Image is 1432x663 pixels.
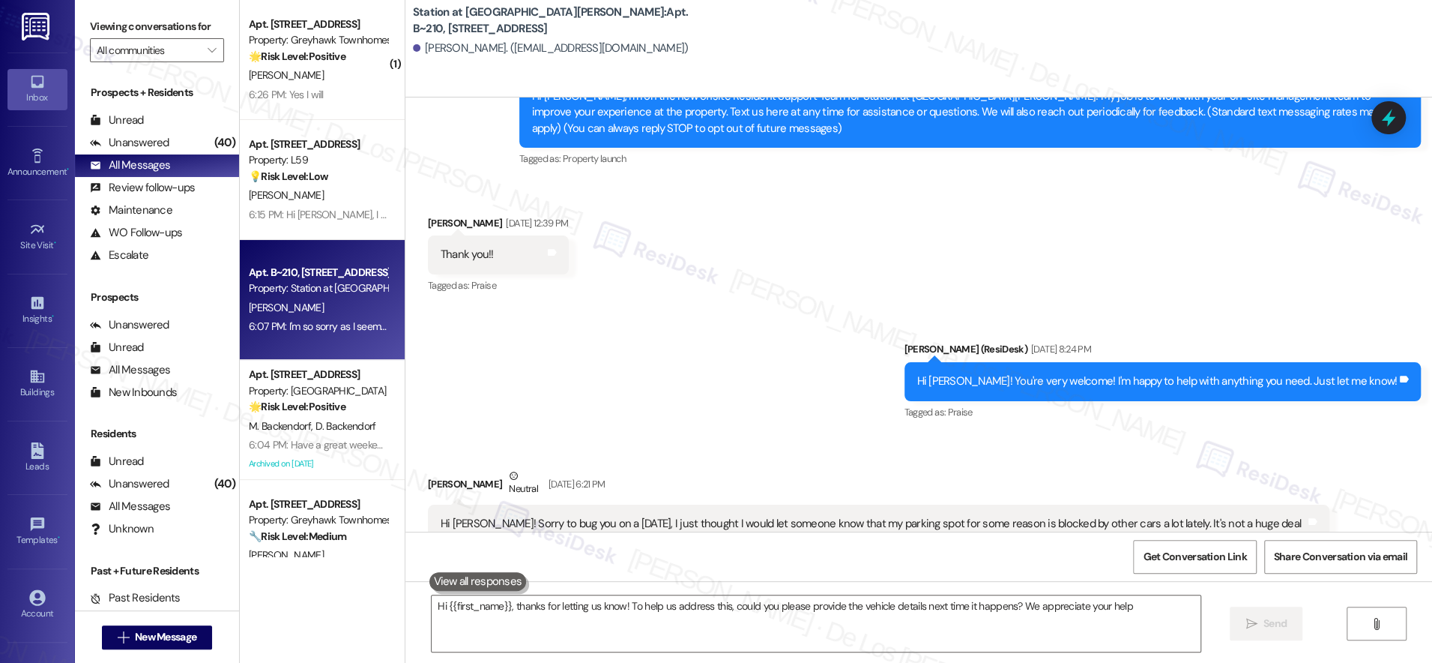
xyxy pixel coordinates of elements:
strong: 💡 Risk Level: Low [249,169,328,183]
span: Praise [947,406,972,418]
span: Share Conversation via email [1274,549,1407,565]
div: Property: Station at [GEOGRAPHIC_DATA][PERSON_NAME] [249,280,387,296]
div: All Messages [90,362,170,378]
div: [DATE] 6:21 PM [545,476,605,492]
div: Neutral [506,468,540,499]
i:  [1371,618,1382,630]
div: Unanswered [90,135,169,151]
div: 6:07 PM: I'm so sorry as I seem to have missed your message, [PERSON_NAME]! Yes, please. We would... [249,319,1329,333]
div: New Inbounds [90,385,177,400]
div: Apt. [STREET_ADDRESS] [249,367,387,382]
div: WO Follow-ups [90,225,182,241]
span: M. Backendorf [249,419,315,433]
div: Property: Greyhawk Townhomes [249,512,387,528]
a: Site Visit • [7,217,67,257]
div: (40) [211,131,239,154]
div: Prospects + Residents [75,85,239,100]
div: Apt. [STREET_ADDRESS] [249,496,387,512]
div: Apt. B~210, [STREET_ADDRESS] [249,265,387,280]
textarea: Hi {{first_name}}, thanks for letting us know! To help us address [432,595,1200,652]
span: • [67,164,69,175]
div: All Messages [90,499,170,514]
strong: 🔧 Risk Level: Medium [249,529,346,543]
a: Leads [7,438,67,478]
div: Escalate [90,247,148,263]
span: Send [1263,616,1287,631]
div: Tagged as: [428,274,569,296]
div: Hi [PERSON_NAME]! You're very welcome! I'm happy to help with anything you need. Just let me know! [917,373,1398,389]
div: Tagged as: [519,148,1421,169]
div: Apt. [STREET_ADDRESS] [249,16,387,32]
span: • [58,532,60,543]
input: All communities [97,38,200,62]
div: 6:15 PM: Hi [PERSON_NAME], I apologize for the delay in replying to your message. I understand yo... [249,208,1191,221]
div: Unread [90,112,144,128]
a: Templates • [7,511,67,552]
strong: 🌟 Risk Level: Positive [249,49,345,63]
div: Hi [PERSON_NAME]! Sorry to bug you on a [DATE], I just thought I would let someone know that my p... [441,516,1305,564]
div: Past Residents [90,590,181,606]
div: [PERSON_NAME] [428,215,569,236]
span: [PERSON_NAME] [249,301,324,314]
div: Unanswered [90,476,169,492]
div: Property: Greyhawk Townhomes [249,32,387,48]
strong: 🌟 Risk Level: Positive [249,400,345,413]
label: Viewing conversations for [90,15,224,38]
img: ResiDesk Logo [22,13,52,40]
i:  [1245,618,1257,630]
div: Prospects [75,289,239,305]
a: Account [7,585,67,625]
div: Unread [90,454,144,469]
div: [DATE] 8:24 PM [1027,341,1091,357]
span: Praise [471,279,496,292]
div: Property: L59 [249,152,387,168]
div: [PERSON_NAME]. ([EMAIL_ADDRESS][DOMAIN_NAME]) [413,40,689,56]
div: Residents [75,426,239,442]
a: Inbox [7,69,67,109]
div: [PERSON_NAME] [428,468,1329,505]
div: Hi [PERSON_NAME], I'm on the new offsite Resident Support Team for Station at [GEOGRAPHIC_DATA][P... [532,88,1397,136]
span: Get Conversation Link [1143,549,1246,565]
div: Past + Future Residents [75,563,239,579]
span: [PERSON_NAME] [249,548,324,562]
button: Send [1230,607,1302,640]
div: (40) [211,472,239,496]
span: Property launch [563,152,626,165]
div: Unknown [90,521,154,537]
div: [PERSON_NAME] (ResiDesk) [904,341,1422,362]
i:  [118,631,129,643]
span: • [54,238,56,248]
button: New Message [102,625,213,649]
span: New Message [135,629,196,645]
div: Maintenance [90,202,172,218]
div: 6:26 PM: Yes I will [249,88,324,101]
div: [DATE] 12:39 PM [502,215,568,231]
div: Property: [GEOGRAPHIC_DATA] [249,383,387,399]
button: Get Conversation Link [1133,540,1256,574]
b: Station at [GEOGRAPHIC_DATA][PERSON_NAME]: Apt. B~210, [STREET_ADDRESS] [413,4,713,37]
a: Insights • [7,290,67,331]
div: Apt. [STREET_ADDRESS] [249,136,387,152]
i:  [208,44,216,56]
span: • [52,311,54,322]
div: All Messages [90,157,170,173]
div: Unanswered [90,317,169,333]
div: Review follow-ups [90,180,195,196]
div: 6:04 PM: Have a great weekend! [249,438,391,451]
span: D. Backendorf [315,419,375,433]
div: Tagged as: [904,401,1422,423]
a: Buildings [7,364,67,404]
div: Archived on [DATE] [247,454,389,473]
div: Thank you!! [441,247,494,262]
span: [PERSON_NAME] [249,188,324,202]
span: [PERSON_NAME] [249,68,324,82]
div: Unread [90,340,144,355]
button: Share Conversation via email [1264,540,1417,574]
